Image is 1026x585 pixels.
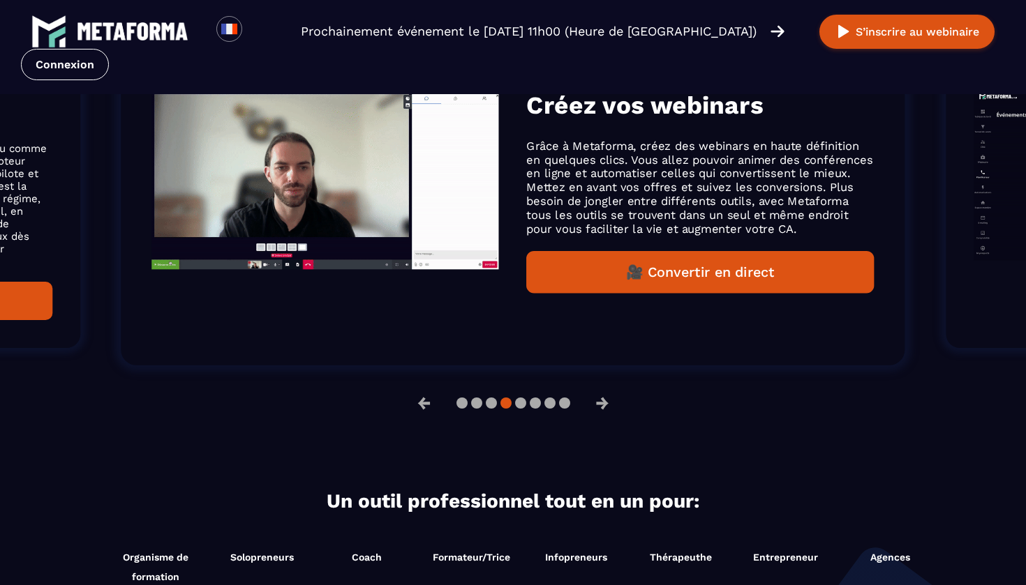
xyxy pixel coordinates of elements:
a: Connexion [21,49,109,80]
span: Formateur/Trice [433,552,510,563]
span: Infopreneurs [545,552,607,563]
button: 🎥 Convertir en direct [527,251,875,294]
h3: Créez vos webinars [527,91,875,120]
img: logo [77,22,188,40]
img: logo [31,14,66,49]
img: play [835,23,852,40]
button: S’inscrire au webinaire [819,15,995,49]
h2: Un outil professionnel tout en un pour: [94,489,932,512]
span: Thérapeuthe [650,552,712,563]
img: arrow-right [771,24,785,39]
div: Search for option [242,16,276,47]
p: Grâce à Metaforma, créez des webinars en haute définition en quelques clics. Vous allez pouvoir a... [527,139,875,236]
input: Search for option [254,23,265,40]
p: Prochainement événement le [DATE] 11h00 (Heure de [GEOGRAPHIC_DATA]) [301,22,757,41]
span: Entrepreneur [753,552,818,563]
span: Agences [870,552,910,563]
img: fr [221,20,238,38]
button: → [584,386,620,420]
span: Solopreneurs [230,552,294,563]
img: gif [152,80,500,269]
button: ← [406,386,443,420]
span: Coach [352,552,382,563]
